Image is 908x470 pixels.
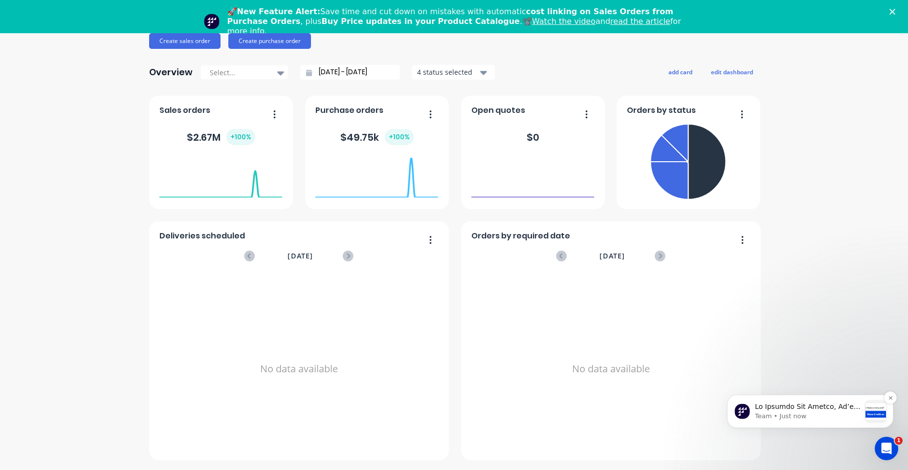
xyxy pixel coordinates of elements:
button: Create purchase order [228,33,311,49]
img: Profile image for Team [204,14,220,29]
span: Orders by status [627,105,696,116]
b: New Feature Alert: [237,7,321,16]
button: edit dashboard [705,65,759,78]
button: 4 status selected [412,65,495,80]
div: Close [889,9,899,15]
span: [DATE] [599,251,625,261]
span: 1 [895,437,903,445]
button: add card [662,65,699,78]
iframe: Intercom live chat [875,437,898,460]
a: read the article [610,17,670,26]
iframe: Intercom notifications message [712,375,908,444]
a: Watch the video [532,17,596,26]
div: Overview [149,63,193,82]
div: $ 2.67M [187,129,255,145]
b: Buy Price updates in your Product Catalogue [322,17,520,26]
span: Deliveries scheduled [159,230,245,242]
div: 🚀 Save time and cut down on mistakes with automatic , plus .📽️ and for more info. [227,7,689,36]
span: Open quotes [471,105,525,116]
div: No data available [159,274,438,464]
div: + 100 % [385,129,414,145]
div: No data available [471,274,750,464]
div: $ 49.75k [340,129,414,145]
span: Sales orders [159,105,210,116]
b: cost linking on Sales Orders from Purchase Orders [227,7,673,26]
div: + 100 % [226,129,255,145]
button: Dismiss notification [172,16,184,29]
button: Create sales order [149,33,221,49]
span: Purchase orders [315,105,383,116]
div: 4 status selected [417,67,479,77]
span: [DATE] [288,251,313,261]
p: Message from Team, sent Just now [43,37,148,45]
div: $ 0 [527,130,539,145]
